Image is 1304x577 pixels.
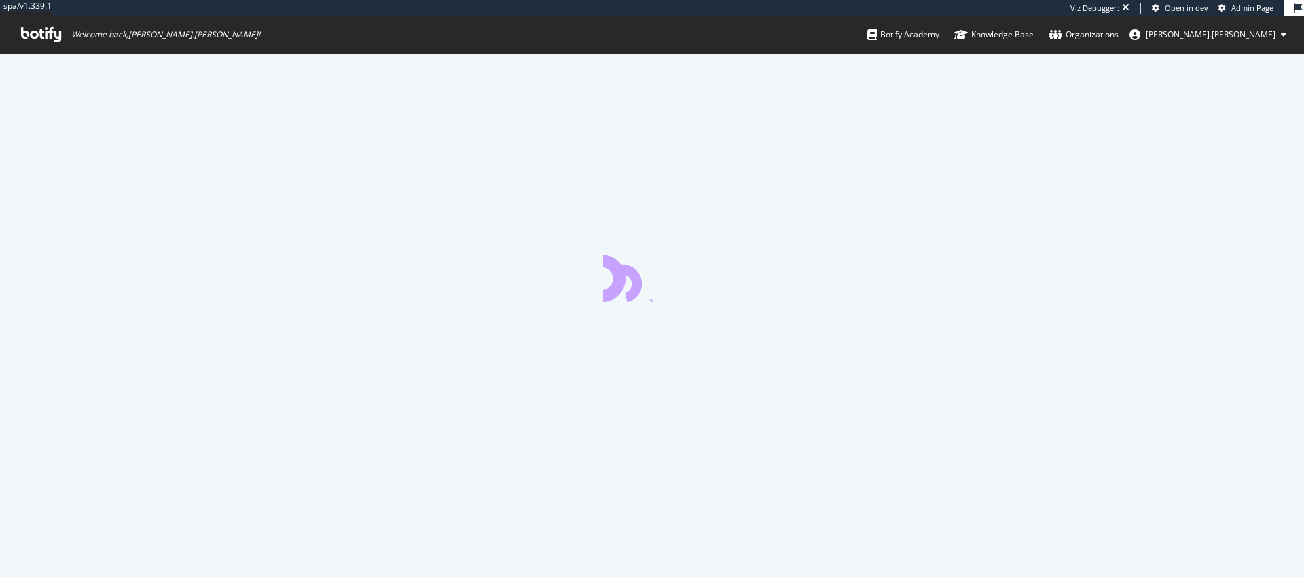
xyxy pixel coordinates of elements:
[1070,3,1119,14] div: Viz Debugger:
[954,28,1034,41] div: Knowledge Base
[954,16,1034,53] a: Knowledge Base
[1218,3,1273,14] a: Admin Page
[1152,3,1208,14] a: Open in dev
[1165,3,1208,13] span: Open in dev
[867,28,939,41] div: Botify Academy
[71,29,260,40] span: Welcome back, [PERSON_NAME].[PERSON_NAME] !
[1049,28,1119,41] div: Organizations
[867,16,939,53] a: Botify Academy
[1119,24,1297,45] button: [PERSON_NAME].[PERSON_NAME]
[1049,16,1119,53] a: Organizations
[1231,3,1273,13] span: Admin Page
[1146,29,1275,40] span: meghan.evans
